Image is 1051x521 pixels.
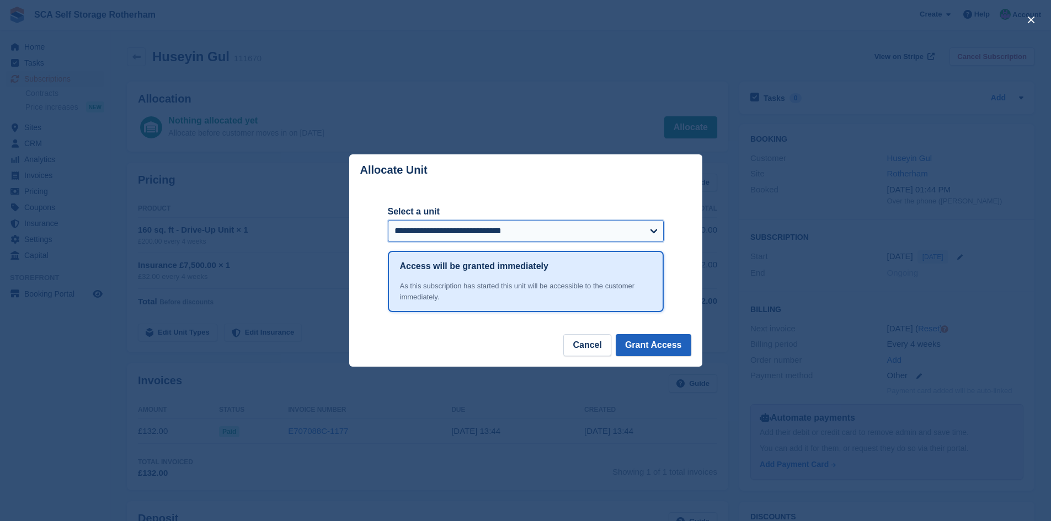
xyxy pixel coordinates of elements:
[360,164,428,176] p: Allocate Unit
[563,334,611,356] button: Cancel
[1022,11,1040,29] button: close
[388,205,664,218] label: Select a unit
[616,334,691,356] button: Grant Access
[400,260,548,273] h1: Access will be granted immediately
[400,281,652,302] div: As this subscription has started this unit will be accessible to the customer immediately.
